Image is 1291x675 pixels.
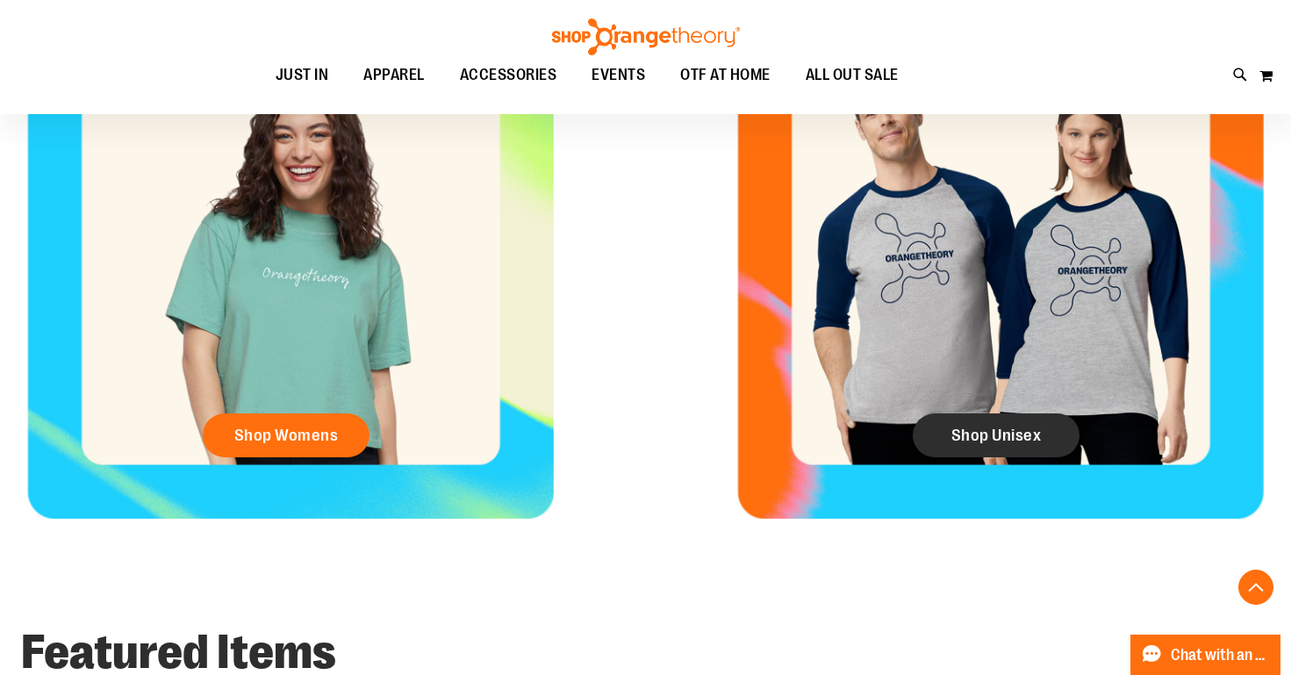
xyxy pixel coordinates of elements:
span: Shop Unisex [951,426,1042,445]
a: Shop Womens [203,413,369,457]
span: Shop Womens [234,426,339,445]
a: Shop Unisex [913,413,1079,457]
span: ACCESSORIES [460,55,557,95]
span: ALL OUT SALE [806,55,899,95]
span: JUST IN [276,55,329,95]
span: OTF AT HOME [680,55,771,95]
span: EVENTS [592,55,645,95]
span: Chat with an Expert [1171,647,1270,664]
button: Back To Top [1238,570,1273,605]
span: APPAREL [363,55,425,95]
button: Chat with an Expert [1130,635,1281,675]
img: Shop Orangetheory [549,18,742,55]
